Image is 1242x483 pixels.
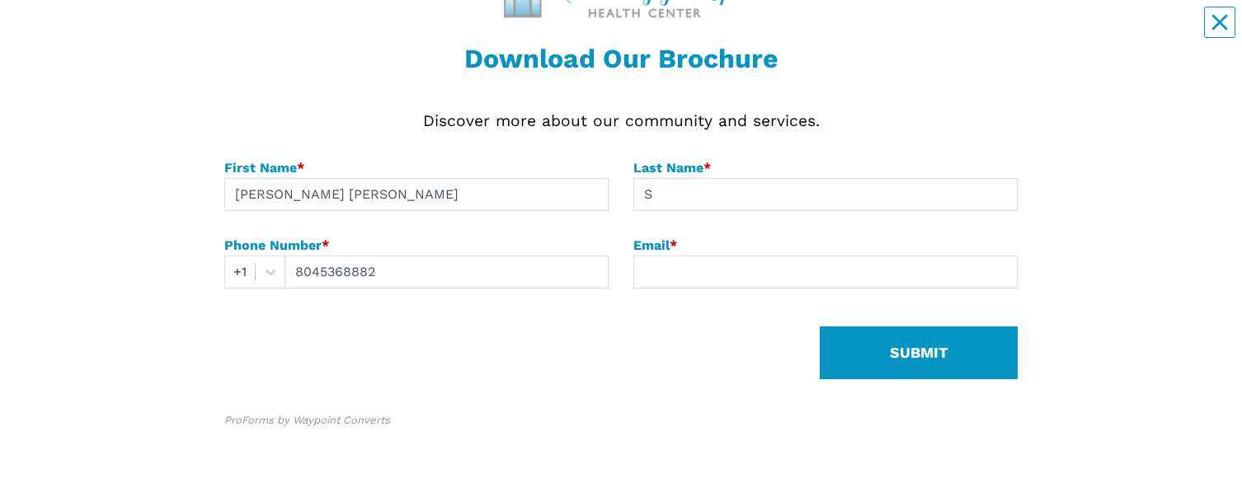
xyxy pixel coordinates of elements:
[224,237,322,253] span: Phone Number
[1204,7,1235,38] button: Close
[224,412,390,429] div: ProForms by Waypoint Converts
[820,326,1018,379] button: SUBMIT
[633,237,670,253] span: Email
[423,111,820,130] span: Discover more about our community and services.
[633,160,703,176] span: Last Name
[224,160,297,176] span: First Name
[224,45,1018,72] div: Download Our Brochure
